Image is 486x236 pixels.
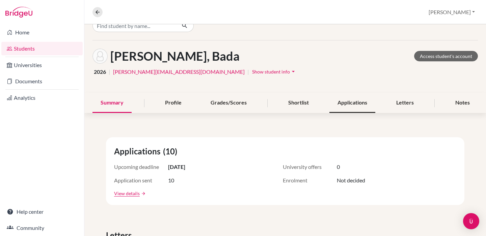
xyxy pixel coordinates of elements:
a: View details [114,190,140,197]
div: Applications [329,93,375,113]
span: | [109,68,110,76]
span: Show student info [252,69,290,75]
input: Find student by name... [92,19,176,32]
span: (10) [163,145,180,157]
a: Universities [1,58,83,72]
div: Letters [388,93,422,113]
a: Community [1,221,83,235]
div: Grades/Scores [202,93,255,113]
img: Bada Lee Hong's avatar [92,49,108,64]
div: Notes [447,93,478,113]
span: 10 [168,176,174,184]
span: [DATE] [168,163,185,171]
a: [PERSON_NAME][EMAIL_ADDRESS][DOMAIN_NAME] [113,68,245,76]
i: arrow_drop_down [290,68,297,75]
button: [PERSON_NAME] [426,6,478,19]
a: Access student's account [414,51,478,61]
span: | [247,68,249,76]
span: Not decided [337,176,365,184]
div: Profile [157,93,190,113]
button: Show student infoarrow_drop_down [252,66,297,77]
a: Help center [1,205,83,218]
a: Documents [1,75,83,88]
span: Application sent [114,176,168,184]
a: arrow_forward [140,191,146,196]
span: Upcoming deadline [114,163,168,171]
div: Shortlist [280,93,317,113]
a: Home [1,26,83,39]
span: 0 [337,163,340,171]
a: Analytics [1,91,83,105]
div: Summary [92,93,132,113]
h1: [PERSON_NAME], Bada [110,49,240,63]
span: Enrolment [283,176,337,184]
span: 2026 [94,68,106,76]
span: Applications [114,145,163,157]
img: Bridge-U [5,7,32,18]
span: University offers [283,163,337,171]
div: Open Intercom Messenger [463,213,479,229]
a: Students [1,42,83,55]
